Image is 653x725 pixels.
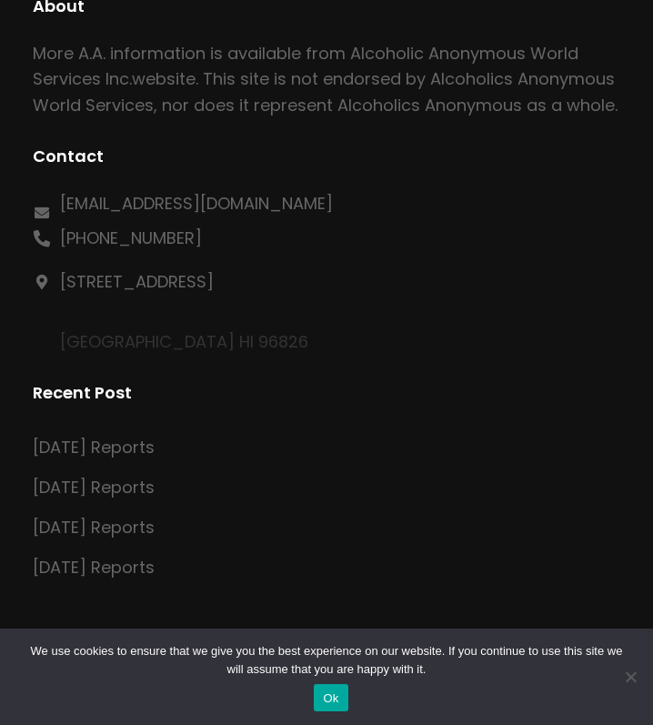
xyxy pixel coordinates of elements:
[33,144,620,169] h2: Contact
[33,468,620,508] a: [DATE] Reports
[60,260,308,304] a: [STREET_ADDRESS]
[60,216,202,260] a: [PHONE_NUMBER]
[33,41,620,117] p: More A.A. information is available from Alcoholic Anonymous World Services Inc. . This site is no...
[60,191,333,216] a: [EMAIL_ADDRESS][DOMAIN_NAME]
[33,508,620,548] a: [DATE] Reports
[314,684,347,711] button: Ok
[60,260,308,355] p: [GEOGRAPHIC_DATA] HI 96826
[33,548,620,588] a: [DATE] Reports
[27,642,626,679] span: We use cookies to ensure that we give you the best experience on our website. If you continue to ...
[621,668,639,686] span: No
[132,67,196,90] a: website
[33,428,620,468] a: [DATE] Reports
[33,380,620,406] h2: Recent Post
